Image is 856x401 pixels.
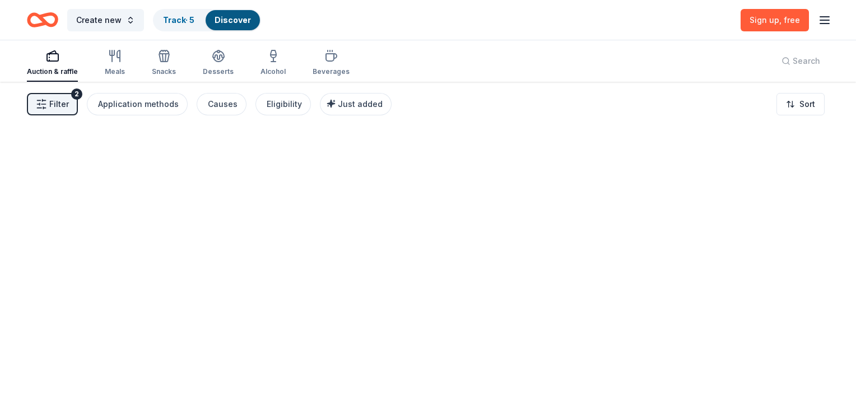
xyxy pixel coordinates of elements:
button: Application methods [87,93,188,115]
button: Create new [67,9,144,31]
div: 2 [71,88,82,100]
span: Just added [338,99,383,109]
button: Auction & raffle [27,45,78,82]
a: Track· 5 [163,15,194,25]
div: Application methods [98,97,179,111]
button: Meals [105,45,125,82]
button: Causes [197,93,246,115]
div: Alcohol [260,67,286,76]
button: Beverages [313,45,350,82]
button: Alcohol [260,45,286,82]
button: Filter2 [27,93,78,115]
a: Sign up, free [741,9,809,31]
a: Discover [215,15,251,25]
a: Home [27,7,58,33]
button: Sort [776,93,825,115]
span: Sign up [750,15,800,25]
div: Eligibility [267,97,302,111]
span: Sort [799,97,815,111]
div: Auction & raffle [27,67,78,76]
button: Just added [320,93,392,115]
button: Desserts [203,45,234,82]
button: Track· 5Discover [153,9,261,31]
button: Snacks [152,45,176,82]
div: Causes [208,97,238,111]
span: Create new [76,13,122,27]
div: Beverages [313,67,350,76]
button: Eligibility [255,93,311,115]
div: Desserts [203,67,234,76]
span: , free [779,15,800,25]
div: Snacks [152,67,176,76]
span: Filter [49,97,69,111]
div: Meals [105,67,125,76]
